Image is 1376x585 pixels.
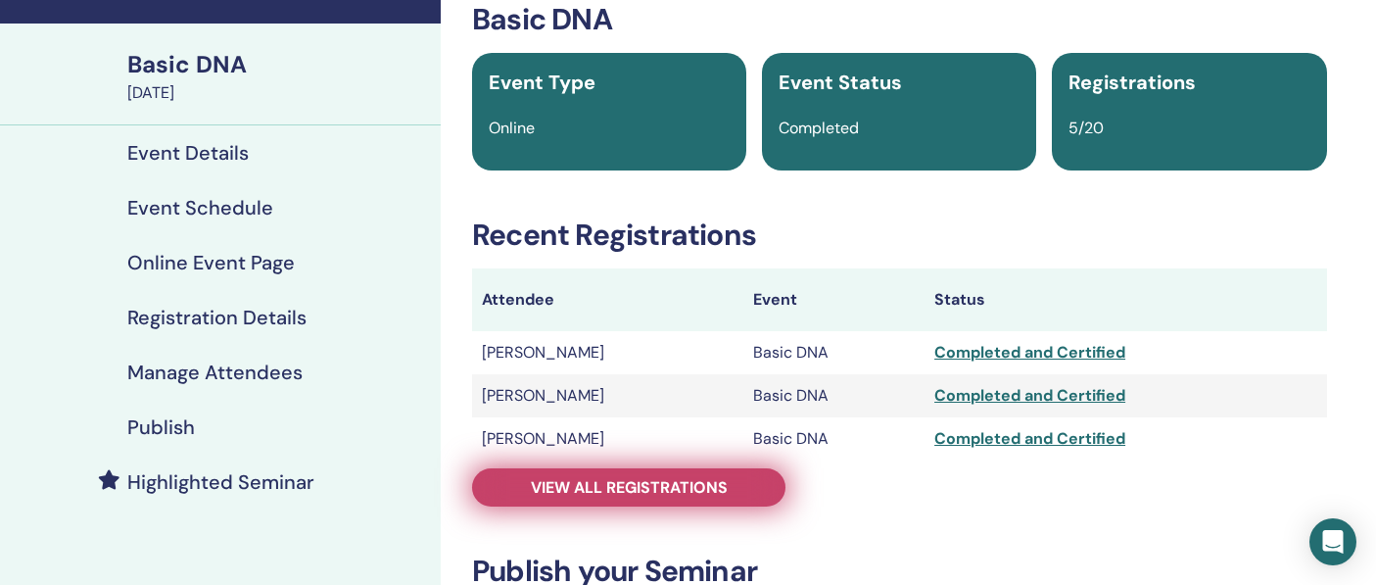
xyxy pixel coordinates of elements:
th: Attendee [472,268,743,331]
td: Basic DNA [743,374,925,417]
th: Status [925,268,1327,331]
span: 5/20 [1068,118,1104,138]
h4: Event Schedule [127,196,273,219]
div: [DATE] [127,81,429,105]
div: Completed and Certified [934,341,1317,365]
th: Event [743,268,925,331]
span: Completed [779,118,859,138]
h3: Recent Registrations [472,218,1327,253]
span: Event Status [779,70,902,95]
div: Completed and Certified [934,384,1317,408]
div: Open Intercom Messenger [1309,518,1356,565]
h3: Basic DNA [472,2,1327,37]
h4: Publish [127,415,195,439]
h4: Online Event Page [127,251,295,274]
td: Basic DNA [743,417,925,461]
h4: Manage Attendees [127,361,303,384]
span: View all registrations [531,477,728,498]
span: Event Type [489,70,595,95]
td: [PERSON_NAME] [472,417,743,461]
h4: Event Details [127,141,249,165]
span: Online [489,118,535,138]
td: Basic DNA [743,331,925,374]
div: Basic DNA [127,48,429,81]
span: Registrations [1068,70,1196,95]
h4: Highlighted Seminar [127,470,314,494]
h4: Registration Details [127,306,307,329]
td: [PERSON_NAME] [472,374,743,417]
td: [PERSON_NAME] [472,331,743,374]
div: Completed and Certified [934,427,1317,451]
a: View all registrations [472,468,785,507]
a: Basic DNA[DATE] [116,48,441,105]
